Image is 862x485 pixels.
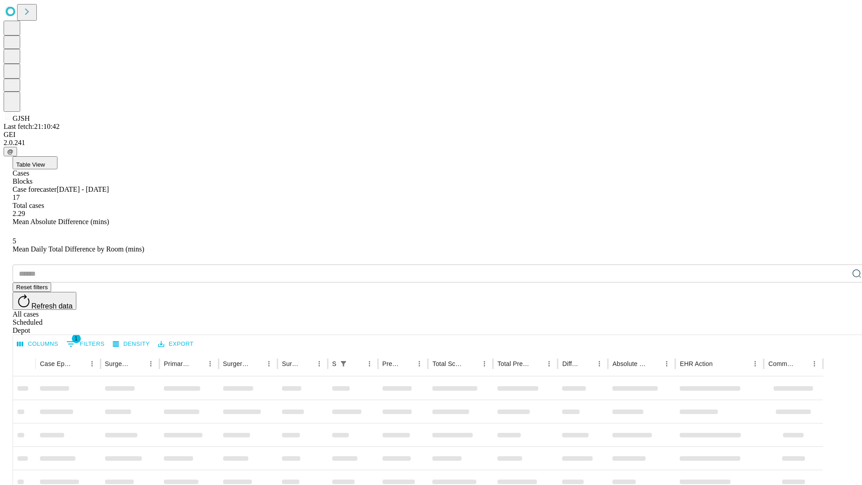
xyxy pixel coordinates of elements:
div: Comments [768,360,794,367]
div: Difference [562,360,580,367]
button: Sort [191,357,204,370]
span: GJSH [13,115,30,122]
span: Mean Daily Total Difference by Room (mins) [13,245,144,253]
button: Menu [413,357,426,370]
div: Surgery Name [223,360,249,367]
div: GEI [4,131,858,139]
span: [DATE] - [DATE] [57,185,109,193]
button: Sort [530,357,543,370]
button: @ [4,147,17,156]
button: Sort [250,357,263,370]
button: Menu [86,357,98,370]
button: Sort [713,357,726,370]
div: Case Epic Id [40,360,72,367]
button: Select columns [15,337,61,351]
div: Surgery Date [282,360,299,367]
button: Refresh data [13,292,76,310]
button: Menu [660,357,673,370]
button: Show filters [64,337,107,351]
button: Menu [313,357,325,370]
div: 2.0.241 [4,139,858,147]
div: Surgeon Name [105,360,131,367]
button: Sort [300,357,313,370]
span: Table View [16,161,45,168]
span: Refresh data [31,302,73,310]
button: Menu [749,357,761,370]
button: Menu [363,357,376,370]
div: 1 active filter [337,357,350,370]
button: Density [110,337,152,351]
span: Mean Absolute Difference (mins) [13,218,109,225]
span: 17 [13,194,20,201]
button: Reset filters [13,282,51,292]
button: Sort [351,357,363,370]
button: Sort [466,357,478,370]
button: Export [156,337,196,351]
div: Primary Service [164,360,190,367]
button: Sort [796,357,808,370]
span: 5 [13,237,16,245]
button: Table View [13,156,57,169]
div: EHR Action [680,360,712,367]
div: Total Scheduled Duration [432,360,465,367]
button: Menu [204,357,216,370]
button: Sort [132,357,145,370]
button: Menu [543,357,555,370]
button: Menu [478,357,491,370]
span: 2.29 [13,210,25,217]
div: Absolute Difference [612,360,647,367]
div: Scheduled In Room Duration [332,360,336,367]
span: Last fetch: 21:10:42 [4,123,60,130]
button: Menu [593,357,606,370]
button: Menu [808,357,821,370]
button: Sort [73,357,86,370]
span: @ [7,148,13,155]
button: Sort [648,357,660,370]
button: Show filters [337,357,350,370]
div: Predicted In Room Duration [383,360,400,367]
span: 1 [72,334,81,343]
button: Sort [581,357,593,370]
button: Menu [145,357,157,370]
button: Menu [263,357,275,370]
div: Total Predicted Duration [497,360,530,367]
span: Total cases [13,202,44,209]
button: Sort [400,357,413,370]
span: Case forecaster [13,185,57,193]
span: Reset filters [16,284,48,291]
